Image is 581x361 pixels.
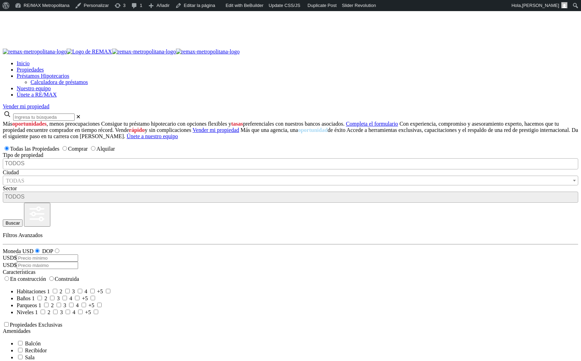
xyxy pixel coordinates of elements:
input: DOP [55,249,59,253]
span: 4 [85,288,87,294]
div: $ [3,254,578,262]
input: 4 [90,289,95,293]
span: Parqueos [17,302,37,308]
label: Alquilar [89,146,115,152]
span: Propiedades [17,67,44,73]
span: Slider Revolution [342,3,376,8]
span: 2 [48,309,50,315]
span: oportunidad [298,127,328,133]
sr7-txt: Más , menos preocupaciones [3,121,100,127]
img: remax-metropolitana-logo [176,49,240,55]
span: 2 [51,302,54,308]
p: Filtros Avanzados [3,232,578,238]
span: Amenidades [3,328,31,334]
a: Préstamos Hipotecarios [17,73,69,79]
a: Completa el formulario [346,121,398,127]
a: Únete a RE/MAX [17,92,57,98]
span: 3 [60,309,63,315]
input: 3 [62,296,67,300]
span: 3 [72,288,75,294]
a: Únete a nuestro equipo [127,133,178,139]
a: Calculadora de préstamos [31,79,88,85]
input: Precio mínimo [17,254,78,262]
a: Vender mi propiedad [193,127,239,133]
input: 3 [66,310,70,314]
input: 2 [53,310,58,314]
span: Ciudad [3,169,19,175]
span: 1 [39,302,41,308]
input: Construida [49,276,54,281]
label: Propiedades Exclusivas [3,322,62,328]
span: oportunidades [12,121,47,127]
sr7-txt: Accede a herramientas exclusivas, capacitaciones y el respaldo de una red de prestigio internacio... [3,127,578,139]
span: TODAS [3,176,578,185]
img: remax-metropolitana-logo [3,49,67,55]
span: Habitaciones [17,288,46,294]
sr7-txt: Más que una agencia, una de éxito [241,127,345,133]
button: Buscar [3,219,23,227]
a: RE/MAX Metropolitana [3,49,239,54]
span: 2 [60,288,62,294]
img: Logo de REMAX [67,49,112,55]
input: +5 [91,296,95,300]
span: tasas [231,121,243,127]
span: Sala [25,354,35,360]
input: Todas las Propiedades [5,146,9,151]
span: Sector [3,185,17,191]
input: +5 [97,303,102,307]
span: Balcón [25,341,41,346]
input: 4 [78,310,83,314]
input: 1 [44,303,49,307]
input: +5 [106,289,110,293]
span: ✕ [76,114,81,120]
label: Todas las Propiedades [3,146,59,152]
input: Recibidor [18,348,23,352]
span: 4 [73,309,75,315]
input: 3 [69,303,74,307]
span: TODAS [6,178,24,184]
a: Vender mi propiedad [3,103,49,109]
input: Precio máximo [17,262,78,269]
span: 1 [35,309,38,315]
span: 3 [64,302,66,308]
textarea: Search [5,194,578,200]
label: USD [22,248,42,254]
span: USD [3,255,14,261]
textarea: Search [5,160,578,167]
input: 3 [78,289,82,293]
input: 2 [65,289,70,293]
span: 2 [44,295,47,301]
input: Propiedades Exclusivas [4,322,9,327]
input: 4 [82,303,86,307]
span: TODAS [3,176,578,186]
input: USD [35,249,40,253]
span: Moneda [3,248,21,254]
sr7-txt: Consigue tu préstamo hipotecario con opciones flexibles y preferenciales con nuestros bancos asoc... [101,121,345,127]
input: 1 [53,289,57,293]
a: Nuestro equipo [17,85,51,91]
span: 4 [76,302,79,308]
input: Sala [18,355,23,359]
input: Balcón [18,341,23,345]
span: Inicio [17,60,30,66]
span: +5 [85,309,91,315]
sr7-txt: Con experiencia, compromiso y asesoramiento experto, hacemos que tu propiedad encuentre comprador... [3,121,559,133]
nav: Main menu [3,60,578,98]
svg: search icon [3,110,12,119]
input: +5 [94,310,98,314]
label: En construcción [3,276,46,282]
span: Niveles [17,309,34,315]
span: 3 [57,295,60,301]
input: Comprar [62,146,67,151]
input: Ingresa tu búsqueda [13,114,75,121]
span: 1 [47,288,50,294]
span: +5 [82,295,88,301]
div: $ [3,262,578,269]
span: 4 [69,295,72,301]
span: Tipo de propiedad [3,152,43,158]
input: 1 [41,310,45,314]
span: +5 [97,288,103,294]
